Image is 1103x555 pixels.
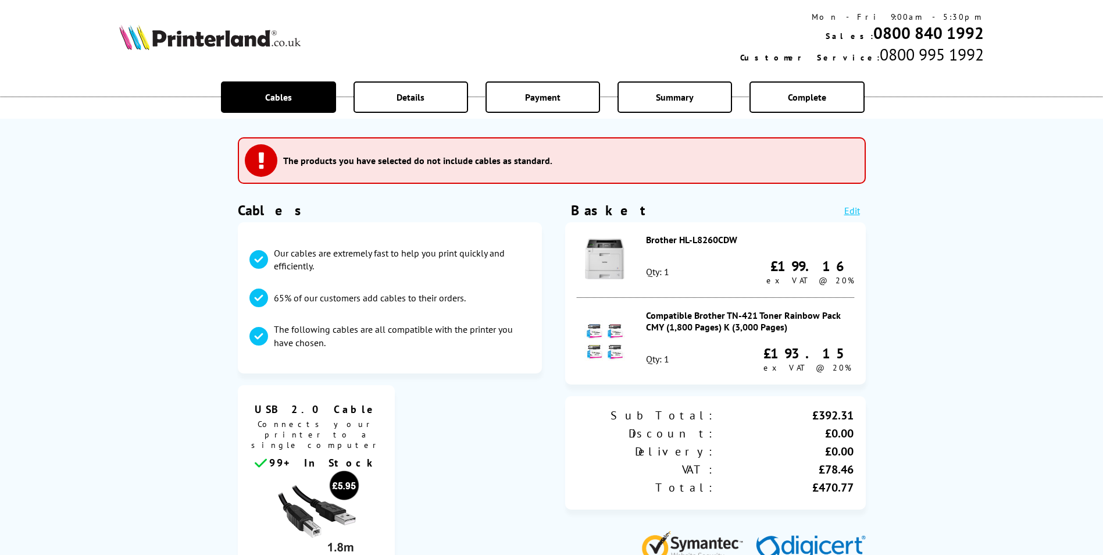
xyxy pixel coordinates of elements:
img: Compatible Brother TN-421 Toner Rainbow Pack CMY (1,800 Pages) K (3,000 Pages) [584,320,625,361]
span: Connects your printer to a single computer [244,416,389,456]
div: Sub Total: [577,408,715,423]
span: Complete [788,91,826,103]
p: The following cables are all compatible with the printer you have chosen. [274,323,531,349]
p: Our cables are extremely fast to help you print quickly and efficiently. [274,247,531,273]
a: 0800 840 1992 [873,22,984,44]
div: Qty: 1 [646,266,669,277]
span: 99+ In Stock [269,456,377,469]
div: £78.46 [715,462,854,477]
span: 0800 995 1992 [880,44,984,65]
div: Basket [571,201,647,219]
span: Details [397,91,424,103]
div: Brother HL-L8260CDW [646,234,854,246]
div: £392.31 [715,408,854,423]
div: £0.00 [715,444,854,459]
p: 65% of our customers add cables to their orders. [274,291,466,304]
h1: Cables [238,201,542,219]
div: £193.15 [763,344,854,362]
div: VAT: [577,462,715,477]
span: ex VAT @ 20% [766,275,854,286]
img: Brother HL-L8260CDW [584,239,625,279]
span: Customer Service: [740,52,880,63]
span: USB 2.0 Cable [247,403,386,416]
a: Edit [844,205,860,216]
h3: The products you have selected do not include cables as standard. [283,155,552,166]
div: Discount: [577,426,715,441]
div: £199.16 [766,257,854,275]
div: Mon - Fri 9:00am - 5:30pm [740,12,984,22]
div: Compatible Brother TN-421 Toner Rainbow Pack CMY (1,800 Pages) K (3,000 Pages) [646,309,854,333]
div: Total: [577,480,715,495]
div: Delivery: [577,444,715,459]
div: £0.00 [715,426,854,441]
span: Payment [525,91,561,103]
span: Cables [265,91,292,103]
span: Sales: [826,31,873,41]
span: ex VAT @ 20% [763,362,851,373]
div: £470.77 [715,480,854,495]
span: Summary [656,91,694,103]
div: Qty: 1 [646,353,669,365]
img: Printerland Logo [119,24,301,50]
